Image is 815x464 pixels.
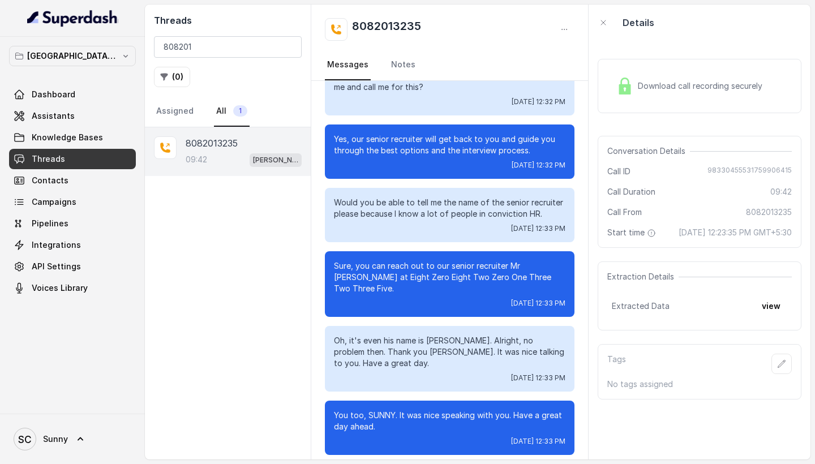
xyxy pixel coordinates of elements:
span: Threads [32,153,65,165]
p: Tags [607,354,626,374]
nav: Tabs [325,50,574,80]
span: [DATE] 12:33 PM [511,373,565,383]
p: [PERSON_NAME] Mumbai Conviction HR Outbound Assistant [253,154,298,166]
span: Voices Library [32,282,88,294]
span: Integrations [32,239,81,251]
text: SC [18,433,32,445]
p: Yes, our senior recruiter will get back to you and guide you through the best options and the int... [334,134,565,156]
span: [DATE] 12:32 PM [512,97,565,106]
button: [GEOGRAPHIC_DATA] - [GEOGRAPHIC_DATA] - [GEOGRAPHIC_DATA] [9,46,136,66]
p: Oh, it's even his name is [PERSON_NAME]. Alright, no problem then. Thank you [PERSON_NAME]. It wa... [334,335,565,369]
a: Contacts [9,170,136,191]
span: Campaigns [32,196,76,208]
span: Download call recording securely [638,80,767,92]
p: [GEOGRAPHIC_DATA] - [GEOGRAPHIC_DATA] - [GEOGRAPHIC_DATA] [27,49,118,63]
span: Sunny [43,433,68,445]
span: API Settings [32,261,81,272]
span: Assistants [32,110,75,122]
span: Conversation Details [607,145,690,157]
p: Details [623,16,654,29]
a: Campaigns [9,192,136,212]
a: Notes [389,50,418,80]
p: Would you be able to tell me the name of the senior recruiter please because I know a lot of peop... [334,197,565,220]
a: API Settings [9,256,136,277]
p: Sure, you can reach out to our senior recruiter Mr [PERSON_NAME] at Eight Zero Eight Two Zero One... [334,260,565,294]
a: Assistants [9,106,136,126]
span: Start time [607,227,658,238]
h2: 8082013235 [352,18,421,41]
img: light.svg [27,9,118,27]
nav: Tabs [154,96,302,127]
a: All1 [214,96,250,127]
span: Call ID [607,166,630,177]
span: 98330455531759906415 [707,166,792,177]
span: 1 [233,105,247,117]
a: Messages [325,50,371,80]
h2: Threads [154,14,302,27]
a: Integrations [9,235,136,255]
a: Dashboard [9,84,136,105]
span: Extracted Data [612,300,670,312]
span: [DATE] 12:32 PM [512,161,565,170]
a: Pipelines [9,213,136,234]
a: Knowledge Bases [9,127,136,148]
a: Threads [9,149,136,169]
p: You too, SUNNY. It was nice speaking with you. Have a great day ahead. [334,410,565,432]
img: Lock Icon [616,78,633,94]
span: Extraction Details [607,271,679,282]
span: Knowledge Bases [32,132,103,143]
button: view [755,296,787,316]
p: Okay, [PERSON_NAME], can you tell me who will get back to me and call me for this? [334,70,565,93]
span: Dashboard [32,89,75,100]
a: Sunny [9,423,136,455]
span: [DATE] 12:23:35 PM GMT+5:30 [679,227,792,238]
span: [DATE] 12:33 PM [511,224,565,233]
span: Pipelines [32,218,68,229]
span: 09:42 [770,186,792,197]
input: Search by Call ID or Phone Number [154,36,302,58]
button: (0) [154,67,190,87]
span: Call Duration [607,186,655,197]
a: Assigned [154,96,196,127]
span: 8082013235 [746,207,792,218]
span: Call From [607,207,642,218]
p: 8082013235 [186,136,238,150]
p: No tags assigned [607,379,792,390]
span: [DATE] 12:33 PM [511,299,565,308]
span: [DATE] 12:33 PM [511,437,565,446]
a: Voices Library [9,278,136,298]
p: 09:42 [186,154,207,165]
span: Contacts [32,175,68,186]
